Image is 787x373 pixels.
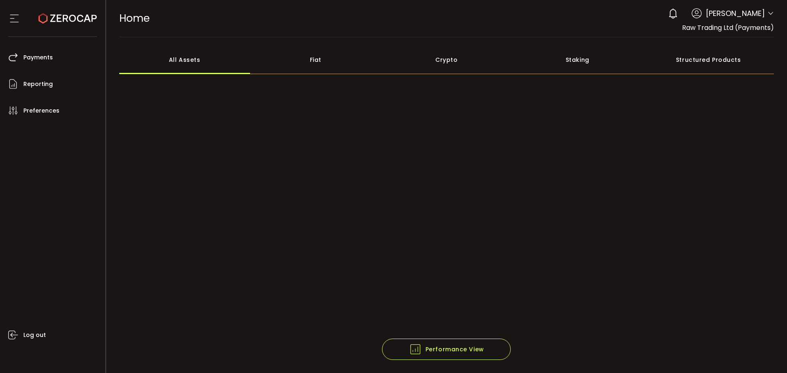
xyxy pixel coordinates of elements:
div: Structured Products [643,45,774,74]
div: Staking [512,45,643,74]
div: All Assets [119,45,250,74]
iframe: Chat Widget [746,334,787,373]
span: Log out [23,329,46,341]
span: Performance View [409,343,484,355]
span: Raw Trading Ltd (Payments) [682,23,774,32]
span: Reporting [23,78,53,90]
span: Preferences [23,105,59,117]
div: Fiat [250,45,381,74]
span: [PERSON_NAME] [706,8,765,19]
div: Crypto [381,45,512,74]
span: Home [119,11,150,25]
button: Performance View [382,339,511,360]
span: Payments [23,52,53,63]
